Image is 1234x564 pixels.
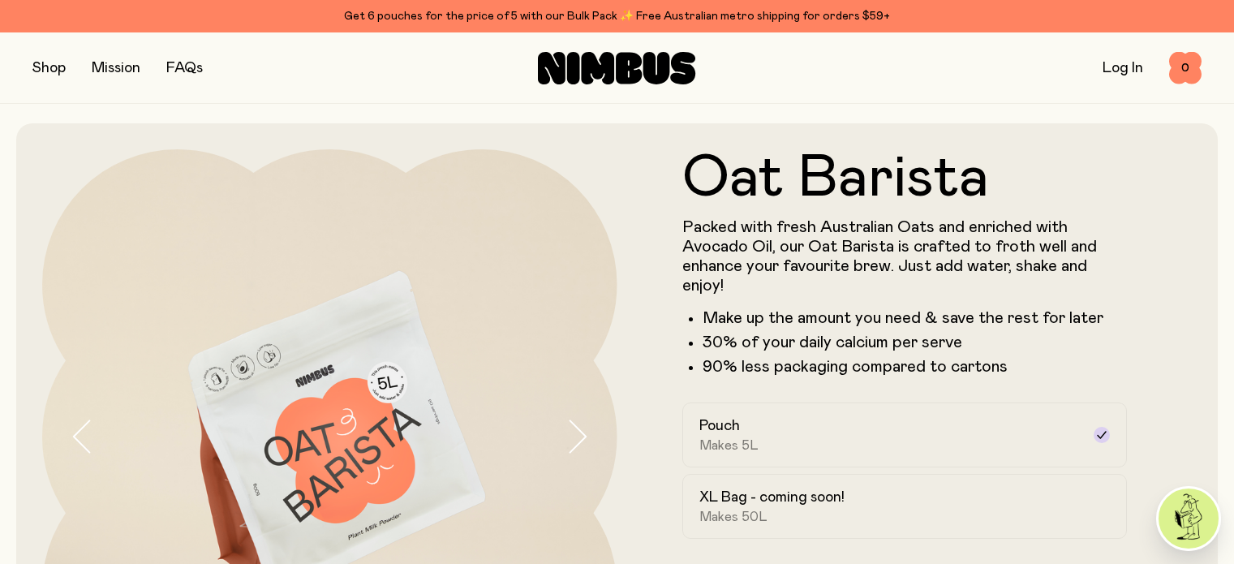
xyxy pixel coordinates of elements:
p: Packed with fresh Australian Oats and enriched with Avocado Oil, our Oat Barista is crafted to fr... [682,217,1128,295]
span: Makes 50L [699,509,767,525]
li: 30% of your daily calcium per serve [703,333,1128,352]
h2: Pouch [699,416,740,436]
button: 0 [1169,52,1202,84]
h2: XL Bag - coming soon! [699,488,845,507]
h1: Oat Barista [682,149,1128,208]
div: Get 6 pouches for the price of 5 with our Bulk Pack ✨ Free Australian metro shipping for orders $59+ [32,6,1202,26]
li: Make up the amount you need & save the rest for later [703,308,1128,328]
a: FAQs [166,61,203,75]
li: 90% less packaging compared to cartons [703,357,1128,377]
a: Mission [92,61,140,75]
img: agent [1159,489,1219,549]
a: Log In [1103,61,1143,75]
span: Makes 5L [699,437,759,454]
